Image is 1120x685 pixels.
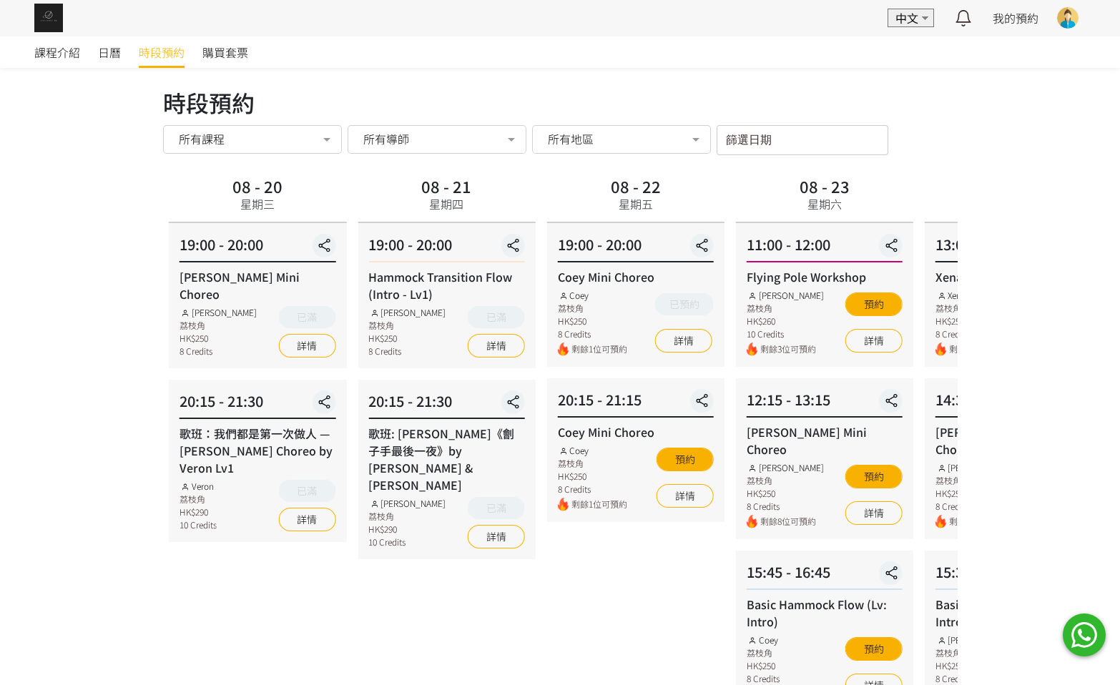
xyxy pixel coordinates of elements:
div: Xena Mini Choreo [935,268,1091,285]
span: 剩餘3位可預約 [760,342,824,356]
span: 剩餘6位可預約 [949,342,1005,356]
div: 08 - 20 [232,178,283,194]
div: Flying Pole Workshop [747,268,903,285]
button: 已滿 [278,306,335,328]
div: 10 Credits [368,536,446,548]
div: 10 Credits [180,518,217,531]
button: 已預約 [655,293,714,315]
div: 8 Credits [180,345,257,358]
img: fire.png [747,342,757,356]
span: 課程介紹 [34,44,80,61]
div: 星期四 [429,195,463,212]
input: 篩選日期 [717,125,888,155]
div: Xena [935,289,1005,302]
span: 日曆 [98,44,121,61]
button: 已滿 [468,497,525,519]
div: 14:30 - 15:30 [935,389,1091,418]
div: [PERSON_NAME] Mini Choreo [747,423,903,458]
div: 荔枝角 [180,493,217,506]
a: 我的預約 [993,9,1038,26]
div: [PERSON_NAME] [935,461,1013,474]
div: 星期六 [807,195,842,212]
div: HK$250 [935,659,1013,672]
img: fire.png [558,498,569,511]
div: 歌班: [PERSON_NAME]《劊子手最後一夜》by [PERSON_NAME] & [PERSON_NAME] [368,425,524,493]
img: fire.png [935,515,946,528]
button: 預約 [657,448,714,471]
div: [PERSON_NAME] Mini Choreo [180,268,335,302]
div: HK$290 [180,506,217,518]
div: HK$260 [747,315,824,327]
div: 12:15 - 13:15 [747,389,903,418]
a: 詳情 [845,329,903,353]
div: HK$290 [368,523,446,536]
div: [PERSON_NAME] [368,497,446,510]
div: 荔枝角 [558,302,627,315]
span: 所有課程 [179,132,225,146]
button: 已滿 [468,306,525,328]
div: 08 - 23 [800,178,850,194]
div: HK$250 [935,487,1013,500]
div: 20:15 - 21:15 [558,389,714,418]
a: 購買套票 [202,36,248,68]
div: 荔枝角 [368,319,446,332]
div: 星期三 [240,195,275,212]
div: 8 Credits [747,500,824,513]
div: 8 Credits [935,500,1013,513]
div: 荔枝角 [368,510,446,523]
a: 日曆 [98,36,121,68]
div: 19:00 - 20:00 [368,234,524,262]
div: Coey [558,289,627,302]
img: fire.png [935,342,946,356]
div: 8 Credits [935,672,1013,685]
a: 詳情 [845,501,903,525]
span: 剩餘1位可預約 [571,498,627,511]
span: 所有導師 [363,132,409,146]
div: 8 Credits [368,345,446,358]
div: Hammock Transition Flow (Intro - Lv1) [368,268,524,302]
div: [PERSON_NAME] [180,306,257,319]
div: 08 - 21 [421,178,471,194]
a: 詳情 [278,508,335,531]
div: 8 Credits [558,483,627,496]
a: 課程介紹 [34,36,80,68]
div: 15:45 - 16:45 [747,561,903,590]
img: img_61c0148bb0266 [34,4,63,32]
button: 預約 [845,637,903,661]
div: 時段預約 [163,85,957,119]
div: Veron [180,480,217,493]
div: Basic Hammock Flow (Lv: Intro) [747,596,903,630]
button: 預約 [845,292,903,316]
span: 購買套票 [202,44,248,61]
div: 荔枝角 [935,302,1005,315]
a: 詳情 [468,334,525,358]
div: 15:30 - 16:30 [935,561,1091,590]
img: fire.png [747,515,757,528]
div: 荔枝角 [935,474,1013,487]
div: 19:00 - 20:00 [180,234,335,262]
div: 荔枝角 [180,319,257,332]
div: 荔枝角 [747,474,824,487]
div: 19:00 - 20:00 [558,234,714,262]
a: 詳情 [655,329,712,353]
div: 20:15 - 21:30 [368,390,524,419]
div: Coey [747,634,816,646]
a: 詳情 [278,334,335,358]
button: 已滿 [278,480,335,502]
div: Coey Mini Choreo [558,423,714,440]
a: 詳情 [468,525,525,548]
div: 8 Credits [558,327,627,340]
div: 星期五 [619,195,653,212]
div: HK$250 [558,470,627,483]
div: 11:00 - 12:00 [747,234,903,262]
div: HK$250 [558,315,627,327]
div: [PERSON_NAME] [368,306,446,319]
span: 剩餘1位可預約 [571,342,627,356]
div: 歌班：我們都是第一次做人 — [PERSON_NAME] Choreo by Veron Lv1 [180,425,335,476]
div: 荔枝角 [558,457,627,470]
div: 8 Credits [935,327,1005,340]
span: 所有地區 [548,132,594,146]
div: Basic Hammock Flow (Lv: Intro) [935,596,1091,630]
div: 08 - 22 [611,178,661,194]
